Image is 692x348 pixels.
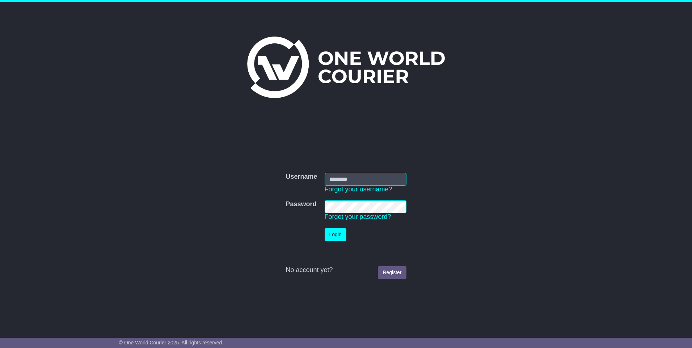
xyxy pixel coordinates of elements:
label: Username [286,173,317,181]
div: No account yet? [286,266,406,274]
a: Forgot your username? [325,186,392,193]
label: Password [286,200,316,208]
button: Login [325,228,346,241]
a: Forgot your password? [325,213,391,220]
a: Register [378,266,406,279]
span: © One World Courier 2025. All rights reserved. [119,340,224,345]
img: One World [247,37,445,98]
